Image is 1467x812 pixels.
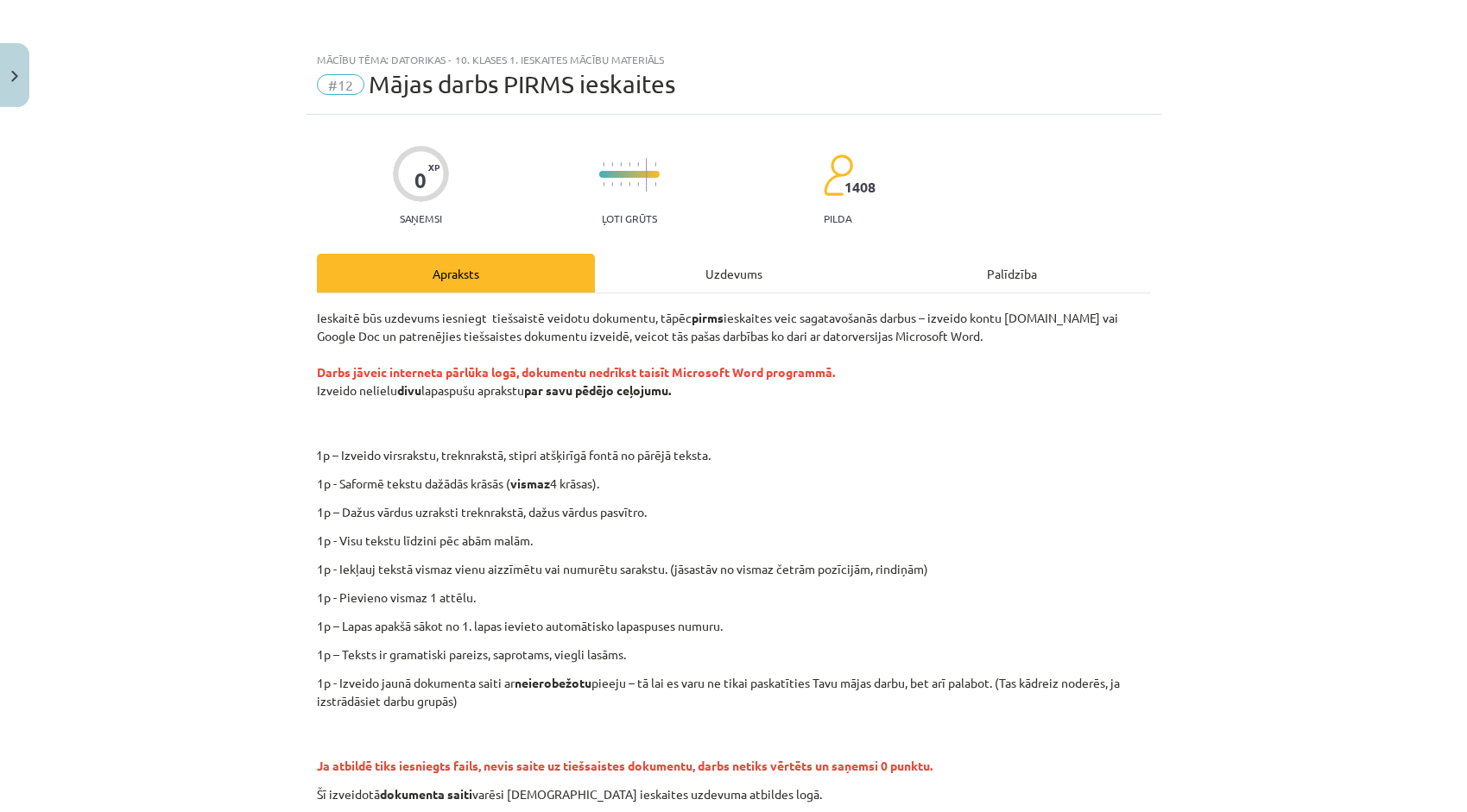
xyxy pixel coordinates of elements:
[692,310,724,325] strong: pirms
[602,212,657,224] p: Ļoti grūts
[524,382,671,398] strong: par savu pēdējo ceļojumu.
[11,71,18,82] img: icon-close-lesson-0947bae3869378f0d4975bcd49f059093ad1ed9edebbc8119c70593378902aed.svg
[637,182,639,186] img: icon-short-line-57e1e144782c952c97e751825c79c345078a6d821885a25fce030b3d8c18986b.svg
[317,475,1151,493] p: 1p - Saformē tekstu dažādās krāsās ( 4 krāsas).
[317,617,1151,635] p: 1p – Lapas apakšā sākot no 1. lapas ievieto automātisko lapaspuses numuru.
[317,74,364,95] span: #12
[637,162,639,167] img: icon-short-line-57e1e144782c952c97e751825c79c345078a6d821885a25fce030b3d8c18986b.svg
[629,162,630,167] img: icon-short-line-57e1e144782c952c97e751825c79c345078a6d821885a25fce030b3d8c18986b.svg
[397,382,421,398] strong: divu
[611,162,613,167] img: icon-short-line-57e1e144782c952c97e751825c79c345078a6d821885a25fce030b3d8c18986b.svg
[654,182,656,186] img: icon-short-line-57e1e144782c952c97e751825c79c345078a6d821885a25fce030b3d8c18986b.svg
[317,54,1151,66] div: Mācību tēma: Datorikas - 10. klases 1. ieskaites mācību materiāls
[317,589,1151,607] p: 1p - Pievieno vismaz 1 attēlu.
[844,179,876,195] span: 1408
[510,475,550,491] strong: vismaz
[603,182,604,186] img: icon-short-line-57e1e144782c952c97e751825c79c345078a6d821885a25fce030b3d8c18986b.svg
[629,182,630,186] img: icon-short-line-57e1e144782c952c97e751825c79c345078a6d821885a25fce030b3d8c18986b.svg
[603,162,604,167] img: icon-short-line-57e1e144782c952c97e751825c79c345078a6d821885a25fce030b3d8c18986b.svg
[317,532,1151,550] p: 1p - Visu tekstu līdzini pēc abām malām.
[595,254,873,293] div: Uzdevums
[620,162,622,167] img: icon-short-line-57e1e144782c952c97e751825c79c345078a6d821885a25fce030b3d8c18986b.svg
[380,786,472,802] strong: dokumenta saiti
[317,560,1151,578] p: 1p - Iekļauj tekstā vismaz vienu aizzīmētu vai numurētu sarakstu. (jāsastāv no vismaz četrām pozī...
[414,168,427,192] div: 0
[317,758,933,773] span: Ja atbildē tiks iesniegts fails, nevis saite uz tiešsaistes dokumentu, darbs netiks vērtēts un sa...
[317,645,1151,664] p: 1p – Teksts ir gramatiski pareizs, saprotams, viegli lasāms.
[654,162,656,167] img: icon-short-line-57e1e144782c952c97e751825c79c345078a6d821885a25fce030b3d8c18986b.svg
[369,70,675,98] span: Mājas darbs PIRMS ieskaites
[317,309,1151,436] p: Ieskaitē būs uzdevums iesniegt tiešsaistē veidotu dokumentu, tāpēc ieskaites veic sagatavošanās d...
[414,446,1167,464] p: 1p – Izveido virsrakstu, treknrakstā, stipri atšķirīgā fontā no pārējā teksta.
[317,674,1151,710] p: 1p - Izveido jaunā dokumenta saiti ar pieeju – tā lai es varu ne tikai paskatīties Tavu mājas dar...
[317,364,835,380] strong: Darbs jāveic interneta pārlūka logā, dokumentu nedrīkst taisīt Microsoft Word programmā.
[824,212,851,224] p: pilda
[823,154,853,197] img: students-c634bb4e5e11cddfef0936a35e636f08e4e9abd3cc4e673bd6f9a4125e45ecb1.svg
[317,785,1151,803] p: Šī izveidotā varēsi [DEMOGRAPHIC_DATA] ieskaites uzdevuma atbildes logā.
[317,254,595,293] div: Apraksts
[428,162,439,172] span: XP
[873,254,1151,293] div: Palīdzība
[317,503,1151,521] p: 1p – Dažus vārdus uzraksti treknrakstā, dažus vārdus pasvītro.
[393,212,449,224] p: Saņemsi
[620,182,622,186] img: icon-short-line-57e1e144782c952c97e751825c79c345078a6d821885a25fce030b3d8c18986b.svg
[515,675,591,690] strong: neierobežotu
[646,158,648,192] img: icon-long-line-d9ea69661e0d244f92f715978eff75569469978d946b2353a9bb055b3ed8787d.svg
[611,182,613,186] img: icon-short-line-57e1e144782c952c97e751825c79c345078a6d821885a25fce030b3d8c18986b.svg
